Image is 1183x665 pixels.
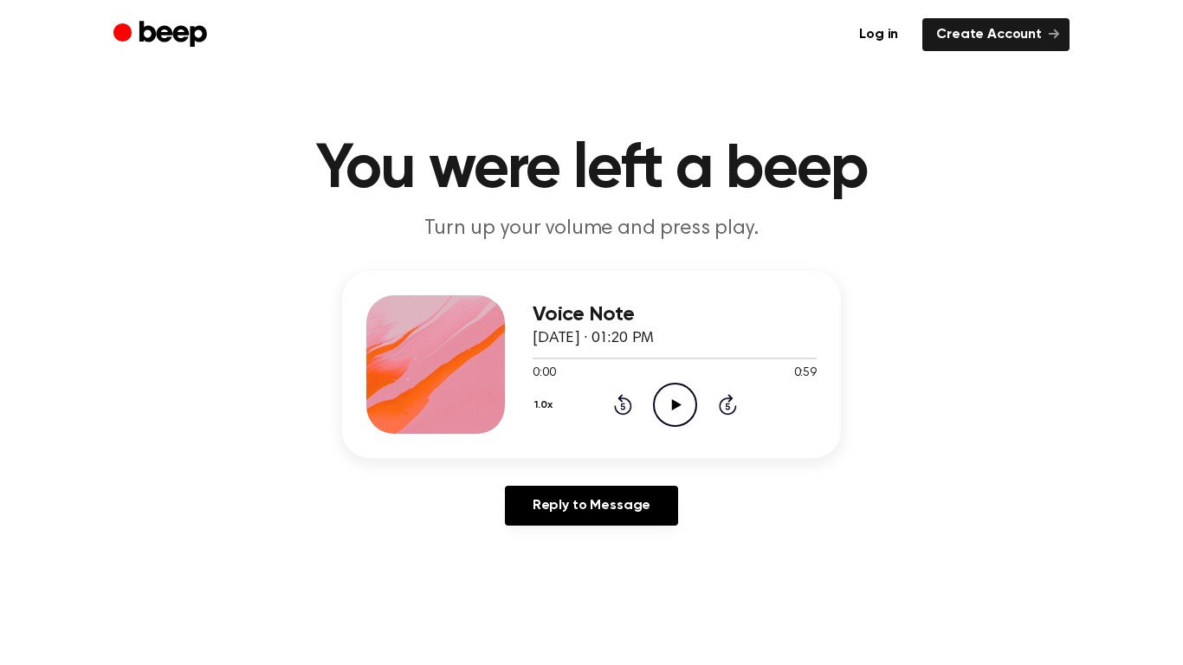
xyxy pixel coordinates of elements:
a: Reply to Message [505,486,678,526]
a: Beep [113,18,211,52]
span: [DATE] · 01:20 PM [533,331,654,346]
span: 0:00 [533,365,555,383]
span: 0:59 [794,365,817,383]
h3: Voice Note [533,303,817,326]
button: 1.0x [533,391,559,420]
a: Create Account [922,18,1070,51]
p: Turn up your volume and press play. [259,215,924,243]
h1: You were left a beep [148,139,1035,201]
a: Log in [845,18,912,51]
